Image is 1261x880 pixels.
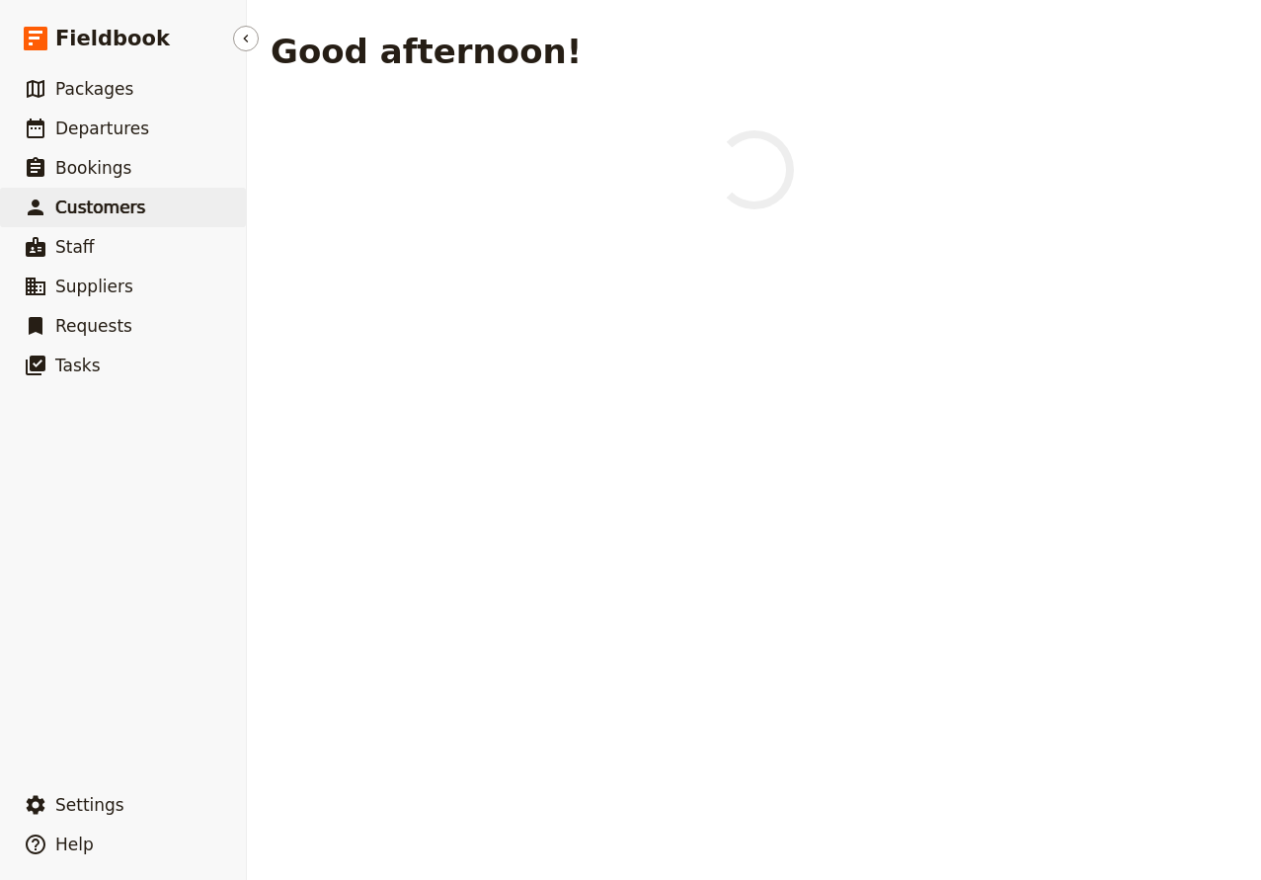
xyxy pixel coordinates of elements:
[233,26,259,51] button: Hide menu
[55,795,124,815] span: Settings
[55,835,94,854] span: Help
[55,24,170,53] span: Fieldbook
[55,316,132,336] span: Requests
[55,119,149,138] span: Departures
[55,277,133,296] span: Suppliers
[55,198,145,217] span: Customers
[55,158,131,178] span: Bookings
[271,32,582,71] h1: Good afternoon!
[55,237,95,257] span: Staff
[55,79,133,99] span: Packages
[55,356,101,375] span: Tasks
